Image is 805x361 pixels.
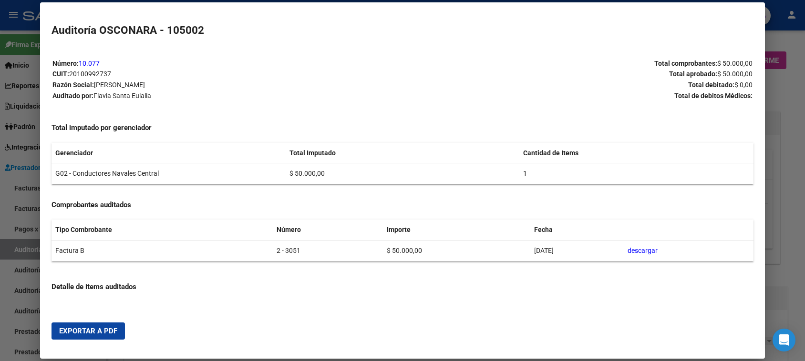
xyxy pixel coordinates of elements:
p: Total aprobado: [403,69,753,80]
a: 10.077 [79,60,100,67]
th: Cantidad de Items [519,143,753,163]
p: Total debitado: [403,80,753,90]
div: Open Intercom Messenger [773,329,795,351]
span: $ 50.000,00 [717,60,753,67]
h4: Total imputado por gerenciador [52,122,753,133]
a: descargar [628,247,658,254]
td: $ 50.000,00 [383,241,530,261]
th: Importe [383,220,530,240]
button: Exportar a PDF [52,322,125,340]
th: Total Imputado [286,143,519,163]
p: CUIT: [52,69,402,80]
p: Total de debitos Médicos: [403,90,753,101]
td: G02 - Conductores Navales Central [52,163,285,184]
td: 2 - 3051 [273,241,382,261]
span: [PERSON_NAME] [94,81,145,89]
th: Tipo Combrobante [52,220,273,240]
h2: Auditoría OSCONARA - 105002 [52,22,753,39]
h4: Detalle de items auditados [52,281,753,292]
th: Fecha [530,220,624,240]
th: Número [273,220,382,240]
p: Total comprobantes: [403,58,753,69]
span: $ 0,00 [734,81,753,89]
td: Factura B [52,241,273,261]
p: Razón Social: [52,80,402,90]
span: 20100992737 [69,70,111,78]
td: 1 [519,163,753,184]
td: [DATE] [530,241,624,261]
h4: Comprobantes auditados [52,200,753,211]
span: Flavia Santa Eulalia [93,92,151,100]
span: $ 50.000,00 [717,70,753,78]
span: Exportar a PDF [59,327,117,335]
p: Número: [52,58,402,69]
p: Auditado por: [52,90,402,101]
td: $ 50.000,00 [286,163,519,184]
th: Gerenciador [52,143,285,163]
